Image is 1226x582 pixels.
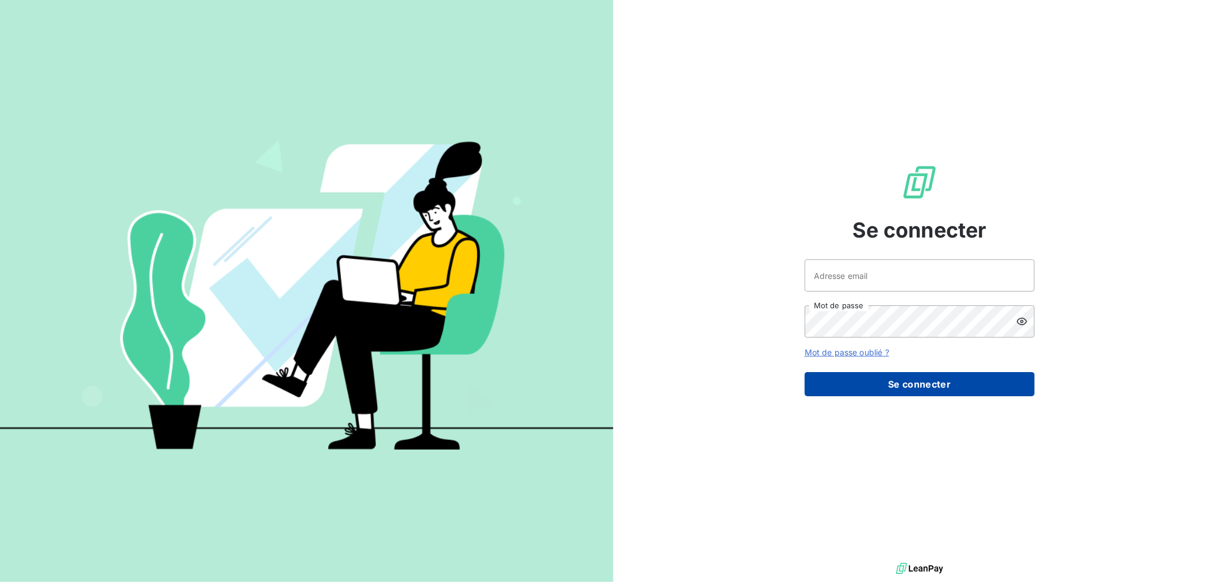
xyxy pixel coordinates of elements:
img: logo [896,560,943,577]
img: Logo LeanPay [901,164,938,201]
a: Mot de passe oublié ? [805,347,889,357]
input: placeholder [805,259,1035,292]
button: Se connecter [805,372,1035,396]
span: Se connecter [852,215,987,246]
